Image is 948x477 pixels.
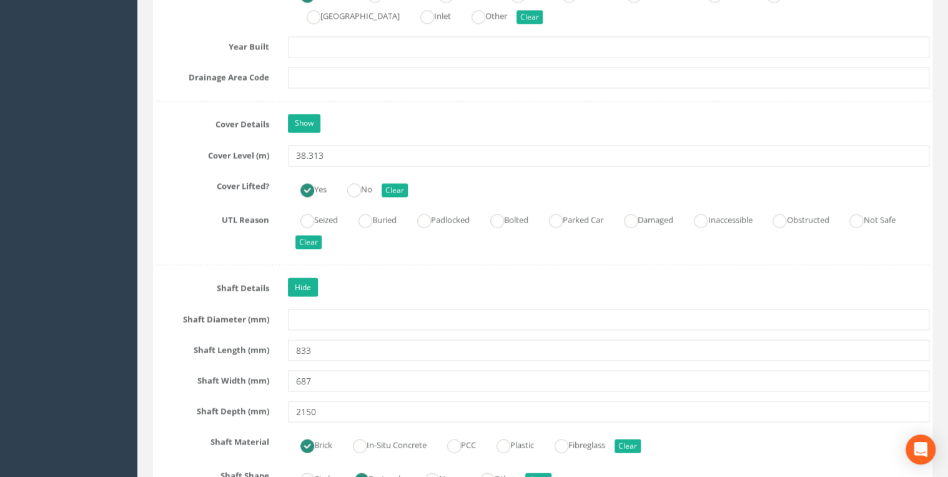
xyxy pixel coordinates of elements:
[346,209,397,228] label: Buried
[542,434,605,453] label: Fibreglass
[288,278,318,296] a: Hide
[408,6,451,24] label: Inlet
[484,434,534,453] label: Plastic
[435,434,476,453] label: PCC
[478,209,528,228] label: Bolted
[340,434,427,453] label: In-Situ Concrete
[147,36,279,53] label: Year Built
[288,179,327,197] label: Yes
[459,6,507,24] label: Other
[147,401,279,417] label: Shaft Depth (mm)
[611,209,673,228] label: Damaged
[288,434,332,453] label: Brick
[681,209,752,228] label: Inaccessible
[147,114,279,130] label: Cover Details
[288,209,338,228] label: Seized
[295,235,322,249] button: Clear
[147,309,279,325] label: Shaft Diameter (mm)
[760,209,829,228] label: Obstructed
[615,439,641,453] button: Clear
[837,209,895,228] label: Not Safe
[147,145,279,161] label: Cover Level (m)
[906,434,936,464] div: Open Intercom Messenger
[382,183,408,197] button: Clear
[147,339,279,356] label: Shaft Length (mm)
[147,431,279,448] label: Shaft Material
[147,67,279,83] label: Drainage Area Code
[516,10,543,24] button: Clear
[335,179,372,197] label: No
[147,278,279,294] label: Shaft Details
[294,6,400,24] label: [GEOGRAPHIC_DATA]
[405,209,470,228] label: Padlocked
[536,209,603,228] label: Parked Car
[147,370,279,386] label: Shaft Width (mm)
[147,176,279,192] label: Cover Lifted?
[147,209,279,226] label: UTL Reason
[288,114,320,133] a: Show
